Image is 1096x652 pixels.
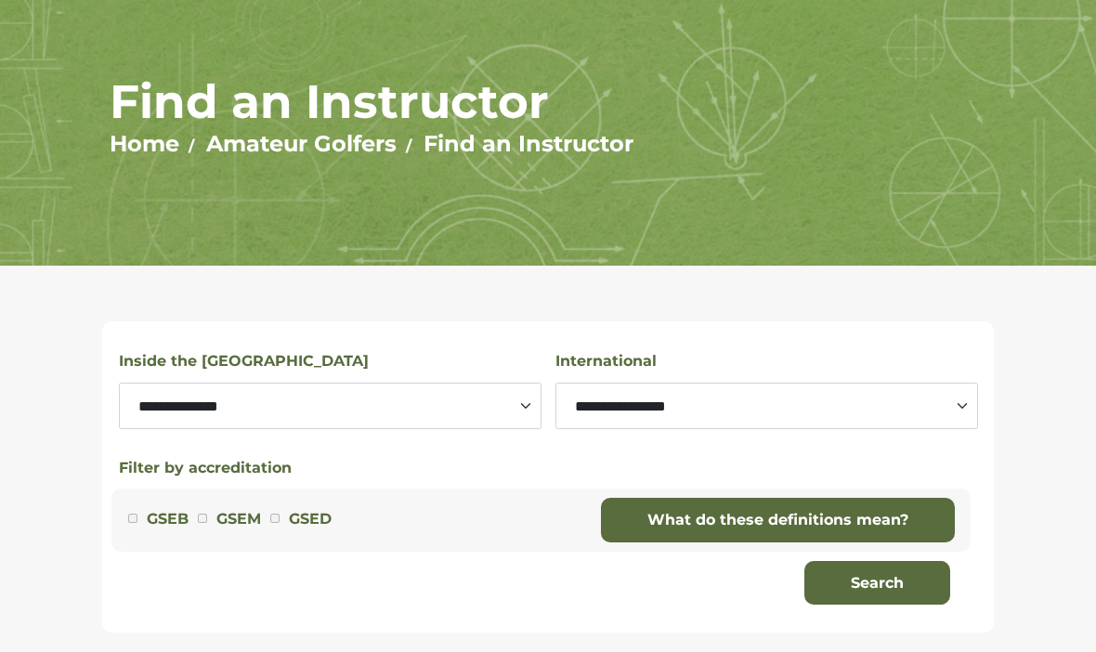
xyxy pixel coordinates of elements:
[206,130,397,157] a: Amateur Golfers
[119,383,541,429] select: Select a state
[555,349,657,373] label: International
[110,73,987,130] h1: Find an Instructor
[110,130,179,157] a: Home
[216,507,261,531] label: GSEM
[424,130,633,157] a: Find an Instructor
[804,561,950,606] button: Search
[555,383,978,429] select: Select a country
[289,507,332,531] label: GSED
[119,349,369,373] label: Inside the [GEOGRAPHIC_DATA]
[147,507,189,531] label: GSEB
[119,457,292,479] button: Filter by accreditation
[601,498,955,542] a: What do these definitions mean?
